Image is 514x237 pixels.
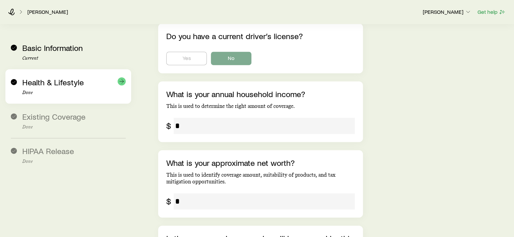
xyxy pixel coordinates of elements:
p: This is used to determine the right amount of coverage. [166,103,354,110]
span: Basic Information [22,43,83,53]
p: What is your approximate net worth? [166,158,354,168]
div: $ [166,197,171,206]
button: Yes [166,52,207,65]
p: This is used to identify coverage amount, suitability of products, and tax mitigation opportunities. [166,172,354,185]
p: Done [22,124,126,130]
div: $ [166,121,171,130]
p: Do you have a current driver’s license? [166,31,354,41]
a: [PERSON_NAME] [27,9,68,15]
span: Existing Coverage [22,112,85,121]
p: Done [22,159,126,164]
p: Current [22,56,126,61]
button: No [211,52,251,65]
span: HIPAA Release [22,146,74,156]
button: Get help [477,8,506,16]
button: [PERSON_NAME] [422,8,472,16]
span: Health & Lifestyle [22,77,84,87]
p: Done [22,90,126,95]
p: What is your annual household income? [166,89,354,99]
p: [PERSON_NAME] [423,8,471,15]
